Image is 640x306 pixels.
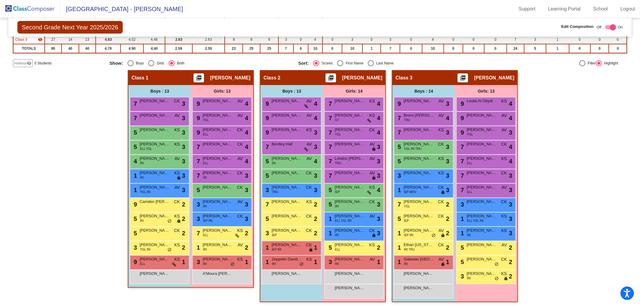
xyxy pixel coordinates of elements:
span: KS [369,112,375,119]
td: 7 [278,44,294,53]
button: Print Students Details [458,73,468,82]
td: 3 [278,35,294,44]
span: 3 [182,142,185,151]
td: 14 [62,35,79,44]
span: [PERSON_NAME] [335,127,365,133]
span: KS [369,98,375,104]
span: 7 [459,144,464,150]
span: ELL YGL [140,147,152,151]
div: Girls: 13 [191,85,253,97]
span: AV [238,156,243,162]
td: 1 [362,44,381,53]
span: IRI [140,161,144,165]
span: lock [177,176,181,180]
td: 7 [507,35,524,44]
td: 40 [79,44,95,53]
span: KS [174,127,180,133]
td: 2.59 [165,44,192,53]
span: 4 [314,114,317,123]
td: 10 [342,44,362,53]
span: 3 [245,186,248,195]
span: 3 [446,157,449,166]
span: 3 [314,171,317,180]
span: 5 [327,187,332,193]
span: 3 [314,142,317,151]
td: 1 [546,35,569,44]
span: 3 [446,171,449,180]
span: 3 [182,128,185,137]
span: KS [306,127,312,133]
span: [PERSON_NAME] [335,98,365,104]
td: 0 [323,35,342,44]
span: [PERSON_NAME] [467,141,497,147]
span: 7 [327,144,332,150]
span: Camden [PERSON_NAME] [140,199,170,205]
div: Boys [134,61,144,66]
span: 0 Students [35,61,52,66]
span: 7 [264,144,269,150]
span: AV [238,98,243,104]
span: AV [439,112,444,119]
td: 4.78 [96,44,121,53]
td: 7 [381,44,400,53]
span: [GEOGRAPHIC_DATA] - [PERSON_NAME] [60,4,183,14]
span: 7 [132,115,137,121]
span: [PERSON_NAME] [467,156,497,162]
span: AV [175,156,180,162]
span: 5 [396,144,401,150]
td: 40 [62,44,79,53]
span: 3 [446,99,449,108]
span: 3 [182,99,185,108]
div: First Name [343,61,363,66]
button: Print Students Details [194,73,204,82]
span: 7 [327,100,332,107]
span: 7 [459,172,464,179]
span: 4 [245,99,248,108]
span: YGL IRI TRU [404,147,421,151]
td: 0 [463,44,484,53]
span: KS [174,170,180,176]
span: 7 [396,129,401,136]
mat-radio-group: Select an option [298,60,482,66]
span: 5 [396,158,401,165]
span: CK [438,184,444,191]
span: [PERSON_NAME] [PERSON_NAME] [335,112,365,118]
span: Loulia Al Obydi [467,98,497,104]
td: 0 [400,44,422,53]
span: TRU [272,190,278,194]
span: 3 [245,171,248,180]
span: 9 [459,100,464,107]
span: 3 [264,187,269,193]
span: KS [369,184,375,191]
td: Erika Samulski - No Class Name [13,35,45,44]
span: 3 [182,186,185,195]
mat-icon: visibility [38,37,43,42]
span: 4 [314,99,317,108]
td: 4.63 [96,35,121,44]
span: 9 [195,100,200,107]
span: 5 [132,144,137,150]
span: [PERSON_NAME] [140,98,170,104]
span: 4 [245,128,248,137]
mat-icon: picture_as_pdf [327,75,335,83]
td: 0 [362,35,381,44]
span: [PERSON_NAME] [404,156,434,162]
span: [PERSON_NAME] [140,184,170,190]
span: ELL [467,161,472,165]
span: [PERSON_NAME] [342,75,382,81]
td: 3 [381,35,400,44]
span: 4 [245,157,248,166]
span: [PERSON_NAME] [140,127,170,133]
span: 3 [509,128,512,137]
td: 0 [609,44,627,53]
a: Logout [616,4,640,14]
span: 4 [446,114,449,123]
span: lock [372,176,376,180]
span: 3 [314,186,317,195]
td: 3 [342,35,362,44]
span: CK [501,141,507,147]
td: 10 [422,44,444,53]
span: KS [501,156,507,162]
span: YGL [203,118,209,122]
span: 7 [396,115,401,121]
